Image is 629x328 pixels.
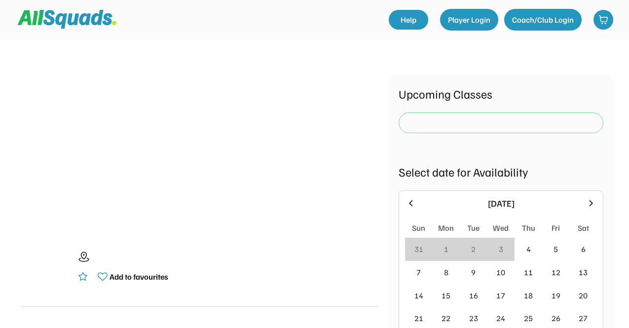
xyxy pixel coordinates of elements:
[399,163,603,181] div: Select date for Availability
[598,15,608,25] img: shopping-cart-01%20%281%29.svg
[493,222,509,234] div: Wed
[579,266,588,278] div: 13
[469,290,478,301] div: 16
[504,9,582,31] button: Coach/Club Login
[581,243,586,255] div: 6
[471,243,476,255] div: 2
[524,266,533,278] div: 11
[578,222,589,234] div: Sat
[552,312,560,324] div: 26
[552,290,560,301] div: 19
[444,266,448,278] div: 8
[469,312,478,324] div: 23
[554,243,558,255] div: 5
[21,242,70,292] img: yH5BAEAAAAALAAAAAABAAEAAAIBRAA7
[552,266,560,278] div: 12
[579,312,588,324] div: 27
[399,85,603,103] div: Upcoming Classes
[422,197,580,210] div: [DATE]
[110,271,168,283] div: Add to favourites
[414,243,423,255] div: 31
[552,222,560,234] div: Fri
[438,222,454,234] div: Mon
[389,10,428,30] a: Help
[414,290,423,301] div: 14
[416,266,421,278] div: 7
[414,312,423,324] div: 21
[471,266,476,278] div: 9
[64,75,335,222] img: yH5BAEAAAAALAAAAAABAAEAAAIBRAA7
[496,312,505,324] div: 24
[442,290,450,301] div: 15
[522,222,535,234] div: Thu
[524,290,533,301] div: 18
[442,312,450,324] div: 22
[412,222,425,234] div: Sun
[496,290,505,301] div: 17
[18,10,116,29] img: Squad%20Logo.svg
[496,266,505,278] div: 10
[524,312,533,324] div: 25
[440,9,498,31] button: Player Login
[526,243,531,255] div: 4
[444,243,448,255] div: 1
[579,290,588,301] div: 20
[467,222,480,234] div: Tue
[499,243,503,255] div: 3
